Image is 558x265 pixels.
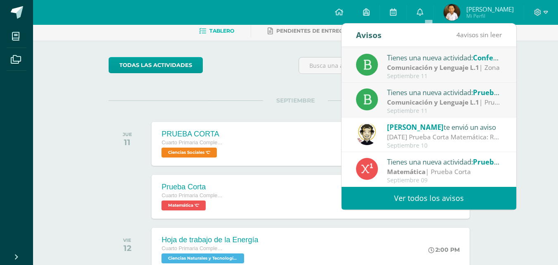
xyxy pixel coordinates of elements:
div: Avisos [356,24,382,46]
div: 11 [123,137,132,147]
span: SEPTIEMBRE [263,97,328,104]
span: Prueba Corta [473,157,519,167]
div: Septiembre 10 [387,142,502,149]
div: Mañana Prueba Corta Matemática: Recordatorio de prueba corta matemática, temas a estudiar: 1. Áre... [387,132,502,142]
div: | Prueba Corta [387,98,502,107]
span: Pendientes de entrega [276,28,347,34]
a: Ver todos los avisos [342,187,516,210]
input: Busca una actividad próxima aquí... [299,57,482,74]
a: Tablero [199,24,234,38]
div: 2:00 PM [428,246,460,253]
strong: Matemática [387,167,425,176]
span: avisos sin leer [456,30,502,39]
div: te envió un aviso [387,122,502,132]
div: Tienes una nueva actividad: [387,87,502,98]
span: Matemática 'C' [161,201,206,210]
strong: Comunicación y Lenguaje L.1 [387,63,479,72]
span: Ciencias Naturales y Tecnología 'C' [161,253,244,263]
div: Tienes una nueva actividad: [387,52,502,63]
span: Cuarto Primaria Complementaria [161,193,223,198]
div: Septiembre 11 [387,73,502,80]
span: Tablero [209,28,234,34]
div: Tienes una nueva actividad: [387,156,502,167]
div: Hoja de trabajo de la Energía [161,236,258,244]
div: PRUEBA CORTA [161,130,223,138]
div: VIE [123,237,131,243]
div: 12 [123,243,131,253]
span: Cuarto Primaria Complementaria [161,140,223,146]
div: Septiembre 11 [387,107,502,115]
div: JUE [123,131,132,137]
span: Cuarto Primaria Complementaria [161,246,223,251]
span: [PERSON_NAME] [387,122,444,132]
a: todas las Actividades [109,57,203,73]
span: [PERSON_NAME] [466,5,514,13]
div: Prueba Corta [161,183,223,191]
span: Mi Perfil [466,12,514,19]
a: Pendientes de entrega [268,24,347,38]
span: Ciencias Sociales 'C' [161,148,217,158]
span: Prueba corta [473,88,518,97]
img: 4bd1cb2f26ef773666a99eb75019340a.png [356,123,378,145]
strong: Comunicación y Lenguaje L.1 [387,98,479,107]
div: | Zona [387,63,502,72]
span: 4 [456,30,460,39]
div: | Prueba Corta [387,167,502,177]
div: Septiembre 09 [387,177,502,184]
img: 8a2cb1be6816902ff704d5e660a3a593.png [444,4,460,21]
